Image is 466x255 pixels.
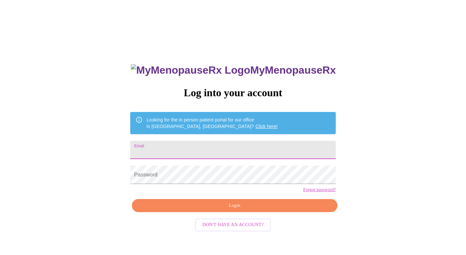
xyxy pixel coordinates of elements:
[194,222,273,227] a: Don't have an account?
[256,124,278,129] a: Click here!
[147,114,278,132] div: Looking for the in person patient portal for our office in [GEOGRAPHIC_DATA], [GEOGRAPHIC_DATA]?
[131,64,250,76] img: MyMenopauseRx Logo
[195,219,271,231] button: Don't have an account?
[203,221,264,229] span: Don't have an account?
[131,64,336,76] h3: MyMenopauseRx
[139,202,330,210] span: Login
[132,199,337,212] button: Login
[130,87,336,99] h3: Log into your account
[303,187,336,192] a: Forgot password?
